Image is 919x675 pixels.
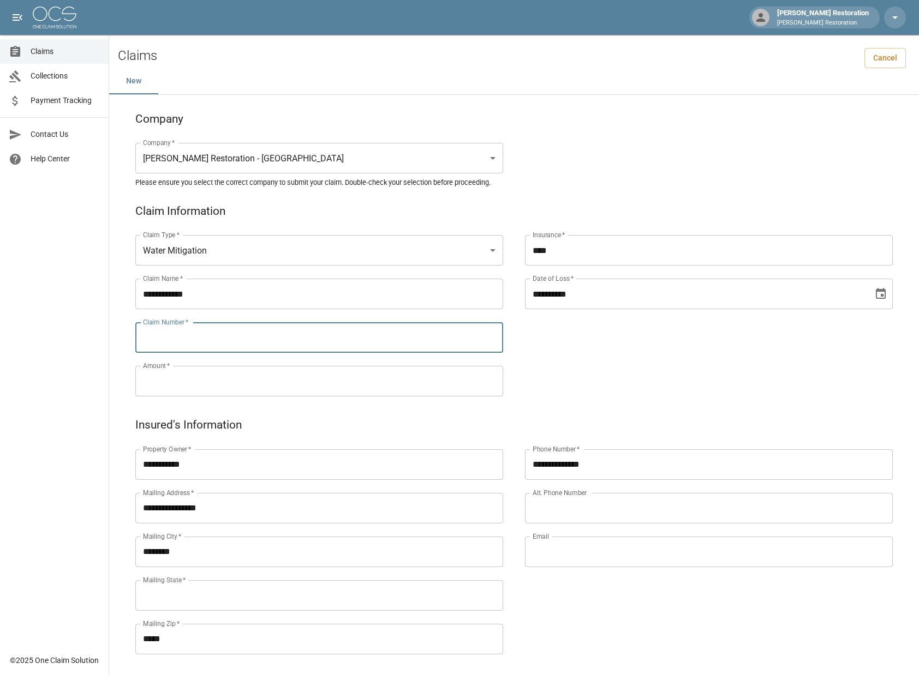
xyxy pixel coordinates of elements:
[31,129,100,140] span: Contact Us
[143,230,180,239] label: Claim Type
[143,619,180,628] label: Mailing Zip
[135,235,503,266] div: Water Mitigation
[33,7,76,28] img: ocs-logo-white-transparent.png
[533,230,565,239] label: Insurance
[109,68,158,94] button: New
[7,7,28,28] button: open drawer
[118,48,157,64] h2: Claims
[773,8,873,27] div: [PERSON_NAME] Restoration
[143,361,170,370] label: Amount
[31,95,100,106] span: Payment Tracking
[143,317,188,327] label: Claim Number
[10,655,99,666] div: © 2025 One Claim Solution
[143,274,183,283] label: Claim Name
[31,153,100,165] span: Help Center
[533,488,587,497] label: Alt. Phone Number
[777,19,869,28] p: [PERSON_NAME] Restoration
[135,178,893,187] h5: Please ensure you select the correct company to submit your claim. Double-check your selection be...
[109,68,919,94] div: dynamic tabs
[533,444,580,454] label: Phone Number
[31,70,100,82] span: Collections
[135,143,503,173] div: [PERSON_NAME] Restoration - [GEOGRAPHIC_DATA]
[143,138,175,147] label: Company
[533,274,574,283] label: Date of Loss
[143,575,186,584] label: Mailing State
[864,48,906,68] a: Cancel
[143,488,194,497] label: Mailing Address
[31,46,100,57] span: Claims
[143,444,192,454] label: Property Owner
[870,283,892,305] button: Choose date, selected date is Sep 28, 2025
[143,532,182,541] label: Mailing City
[533,532,549,541] label: Email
